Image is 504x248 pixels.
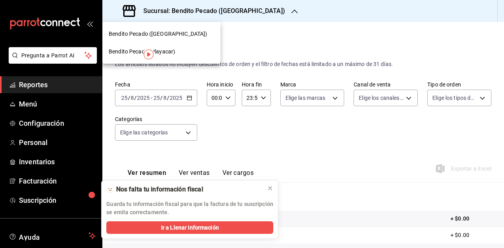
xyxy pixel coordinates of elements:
[144,50,154,59] img: Tooltip marker
[102,25,220,43] div: Bendito Pecado ([GEOGRAPHIC_DATA])
[161,224,219,232] span: Ir a Llenar Información
[109,48,175,56] span: Bendito Pecado (Playacar)
[106,200,273,217] p: Guarda tu información fiscal para que la factura de tu suscripción se emita correctamente.
[106,185,261,194] div: 🫥 Nos falta tu información fiscal
[102,43,220,61] div: Bendito Pecado (Playacar)
[109,30,207,38] span: Bendito Pecado ([GEOGRAPHIC_DATA])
